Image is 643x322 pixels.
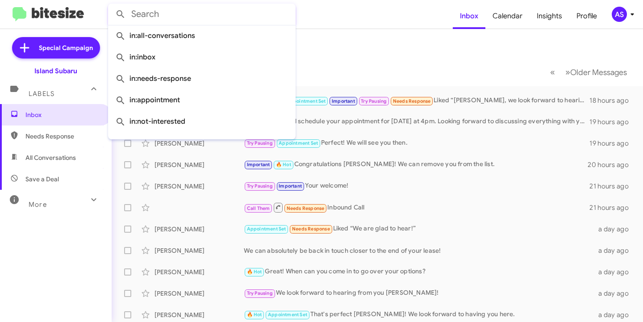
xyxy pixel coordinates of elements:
span: Needs Response [393,98,431,104]
input: Search [108,4,296,25]
span: in:all-conversations [115,25,288,46]
span: Appointment Set [279,140,318,146]
div: [PERSON_NAME] [154,246,244,255]
span: Appointment Set [268,312,307,318]
div: We can absolutely be back in touch closer to the end of your lease! [244,246,597,255]
span: in:needs-response [115,68,288,89]
div: [PERSON_NAME] [154,310,244,319]
span: Important [279,183,302,189]
span: Try Pausing [247,183,273,189]
span: in:not-interested [115,111,288,132]
span: Older Messages [570,67,627,77]
div: [PERSON_NAME] [154,268,244,276]
span: Needs Response [287,205,325,211]
div: 19 hours ago [589,139,636,148]
div: a day ago [597,225,636,234]
div: Liked “[PERSON_NAME], we look forward to hearing from you!” [244,95,589,106]
span: » [565,67,570,78]
span: All Conversations [25,153,76,162]
div: [PERSON_NAME] [154,182,244,191]
span: Needs Response [25,132,101,141]
div: a day ago [597,246,636,255]
span: Important [247,162,270,167]
div: 20 hours ago [588,160,636,169]
a: Insights [530,3,569,29]
span: in:sold-verified [115,132,288,154]
div: Perfect! I’ll schedule your appointment for [DATE] at 4pm. Looking forward to discussing everythi... [244,117,589,127]
div: Liked “We are glad to hear!” [244,224,597,234]
a: Inbox [453,3,485,29]
div: [PERSON_NAME] [154,160,244,169]
div: Inbound Call [244,202,589,213]
div: a day ago [597,310,636,319]
span: Try Pausing [361,98,387,104]
span: Save a Deal [25,175,59,184]
nav: Page navigation example [545,63,632,81]
button: Previous [545,63,560,81]
span: « [550,67,555,78]
div: That's perfect [PERSON_NAME]! We look forward to having you here. [244,309,597,320]
span: Try Pausing [247,290,273,296]
span: 🔥 Hot [247,312,262,318]
div: Island Subaru [34,67,77,75]
div: 21 hours ago [589,203,636,212]
span: Labels [29,90,54,98]
span: 🔥 Hot [276,162,291,167]
span: Appointment Set [247,226,286,232]
div: [PERSON_NAME] [154,289,244,298]
a: Profile [569,3,604,29]
div: AS [612,7,627,22]
button: AS [604,7,633,22]
span: in:inbox [115,46,288,68]
div: Congratulations [PERSON_NAME]! We can remove you from the list. [244,159,588,170]
div: Your welcome! [244,181,589,191]
a: Special Campaign [12,37,100,59]
div: a day ago [597,289,636,298]
div: 21 hours ago [589,182,636,191]
div: [PERSON_NAME] [154,225,244,234]
span: Important [332,98,355,104]
div: Perfect! We will see you then. [244,138,589,148]
span: 🔥 Hot [247,269,262,275]
span: More [29,201,47,209]
div: 18 hours ago [589,96,636,105]
span: Inbox [25,110,101,119]
a: Calendar [485,3,530,29]
span: Try Pausing [247,140,273,146]
div: a day ago [597,268,636,276]
div: 19 hours ago [589,117,636,126]
span: Needs Response [292,226,330,232]
span: Special Campaign [39,43,93,52]
span: Call Them [247,205,270,211]
span: in:appointment [115,89,288,111]
div: We look forward to hearing from you [PERSON_NAME]! [244,288,597,298]
span: Appointment Set [287,98,326,104]
button: Next [560,63,632,81]
div: Great! When can you come in to go over your options? [244,267,597,277]
div: [PERSON_NAME] [154,139,244,148]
